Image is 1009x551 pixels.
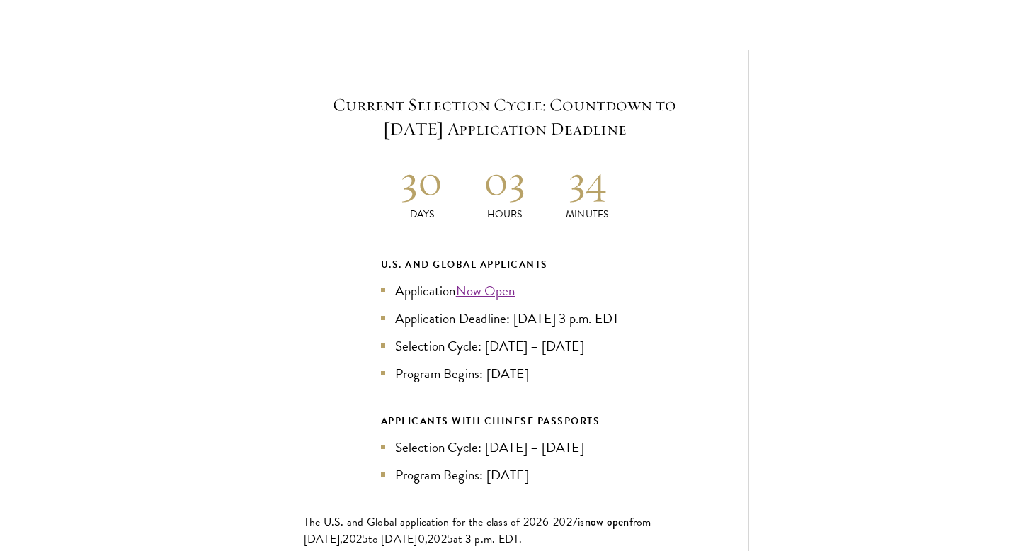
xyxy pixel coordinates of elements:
span: 202 [428,530,447,547]
h2: 30 [381,154,464,207]
a: Now Open [456,280,515,301]
span: from [DATE], [304,513,651,547]
span: 5 [447,530,453,547]
p: Days [381,207,464,222]
li: Program Begins: [DATE] [381,363,629,384]
span: , [425,530,428,547]
span: 6 [542,513,549,530]
span: The U.S. and Global application for the class of 202 [304,513,542,530]
h5: Current Selection Cycle: Countdown to [DATE] Application Deadline [304,93,706,141]
li: Selection Cycle: [DATE] – [DATE] [381,336,629,356]
li: Application Deadline: [DATE] 3 p.m. EDT [381,308,629,329]
p: Hours [463,207,546,222]
span: to [DATE] [368,530,417,547]
span: now open [585,513,629,530]
span: at 3 p.m. EDT. [453,530,523,547]
span: is [578,513,585,530]
h2: 34 [546,154,629,207]
li: Program Begins: [DATE] [381,465,629,485]
li: Application [381,280,629,301]
span: 5 [362,530,368,547]
span: 202 [343,530,362,547]
p: Minutes [546,207,629,222]
li: Selection Cycle: [DATE] – [DATE] [381,437,629,458]
h2: 03 [463,154,546,207]
div: U.S. and Global Applicants [381,256,629,273]
div: APPLICANTS WITH CHINESE PASSPORTS [381,412,629,430]
span: -202 [549,513,572,530]
span: 0 [418,530,425,547]
span: 7 [572,513,578,530]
